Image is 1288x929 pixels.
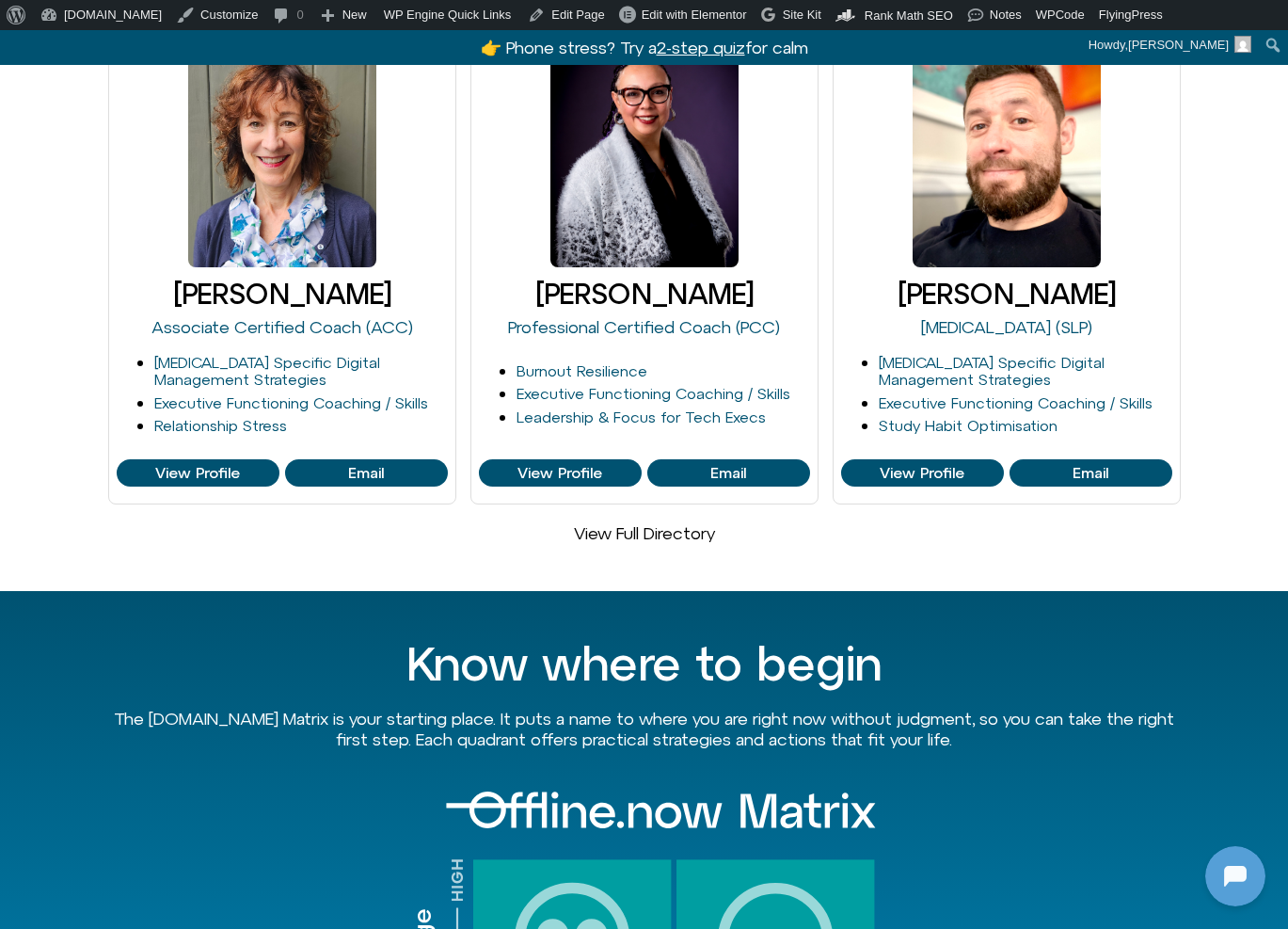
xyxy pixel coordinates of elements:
[285,459,448,488] a: View Profile of Aileen Crowne
[642,8,747,22] span: Edit with Elementor
[32,606,292,625] textarea: Message Input
[5,363,31,390] img: N5FCcHC.png
[517,408,766,425] a: Leadership & Focus for Tech Execs
[348,465,384,482] span: Email
[1073,465,1108,482] span: Email
[54,160,336,228] p: I notice you stepped away — that’s totally okay. Come back when you’re ready, I’m here to help.
[5,209,31,235] img: N5FCcHC.png
[5,5,372,44] button: Expand Header Button
[17,9,47,40] img: N5FCcHC.png
[5,109,31,136] img: N5FCcHC.png
[154,417,287,434] a: Relationship Stress
[117,459,279,488] a: View Profile of Aileen Crowne
[879,354,1105,389] a: [MEDICAL_DATA] Specific Digital Management Strategies
[56,12,289,37] h2: [DOMAIN_NAME]
[5,540,31,567] img: N5FCcHC.png
[54,60,336,128] p: Got it — share your email so I can pick up where we left off or start the quiz with you.
[657,38,745,57] u: 2-step quiz
[479,459,642,488] a: View Profile of Faelyne Templer
[865,8,953,23] span: Rank Math SEO
[921,317,1092,337] a: [MEDICAL_DATA] (SLP)
[151,317,413,337] a: Associate Certified Coach (ACC)
[108,709,1181,749] p: The [DOMAIN_NAME] Matrix is your starting place. It puts a name to where you are right now withou...
[1205,846,1265,906] iframe: Botpress
[574,523,715,543] a: View Full Directory
[296,8,328,40] svg: Restart Conversation Button
[155,465,240,482] span: View Profile
[647,459,810,488] a: View Profile of Faelyne Templer
[322,601,352,631] svg: Voice Input Button
[108,638,1181,690] h2: Know where to begin
[517,362,647,379] a: Burnout Resilience
[54,491,336,559] p: I noticed you stepped away — that’s okay. I’m here when you want to pick this up.
[508,317,780,337] a: Professional Certified Coach (PCC)
[164,267,214,290] p: [DATE]
[1010,459,1172,488] a: View Profile of Craig Selinger
[154,354,380,389] a: [MEDICAL_DATA] Specific Digital Management Strategies
[328,8,360,40] svg: Close Chatbot Button
[517,465,602,482] span: View Profile
[879,417,1057,434] a: Study Habit Optimisation
[783,8,821,22] span: Site Kit
[517,385,790,402] a: Executive Functioning Coaching / Skills
[54,414,336,459] p: What’s the ONE phone habit you most want to change right now?
[898,278,1116,310] a: [PERSON_NAME]
[535,278,754,310] a: [PERSON_NAME]
[880,465,964,482] span: View Profile
[1082,30,1259,60] a: Howdy,
[54,314,336,382] p: Hi — I’m [DOMAIN_NAME], your AI coaching assistant here to help you reflect and take tiny steps f...
[879,394,1153,411] a: Executive Functioning Coaching / Skills
[173,278,391,310] a: [PERSON_NAME]
[710,465,746,482] span: Email
[1128,38,1229,52] span: [PERSON_NAME]
[154,394,428,411] a: Executive Functioning Coaching / Skills
[841,459,1004,488] a: View Profile of Craig Selinger
[481,38,808,57] a: 👉 Phone stress? Try a2-step quizfor calm
[5,440,31,467] img: N5FCcHC.png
